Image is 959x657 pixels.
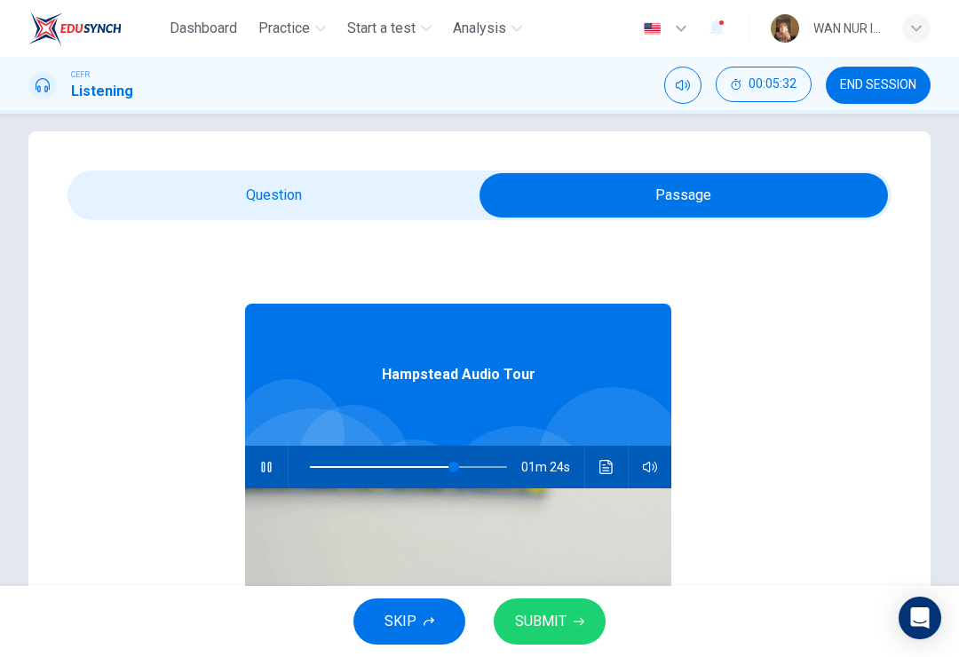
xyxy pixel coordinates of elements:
[494,598,606,645] button: SUBMIT
[382,364,535,385] span: Hampstead Audio Tour
[899,597,941,639] div: Open Intercom Messenger
[641,22,663,36] img: en
[258,18,310,39] span: Practice
[251,12,333,44] button: Practice
[28,11,122,46] img: EduSynch logo
[515,609,567,634] span: SUBMIT
[170,18,237,39] span: Dashboard
[826,67,931,104] button: END SESSION
[353,598,465,645] button: SKIP
[716,67,812,102] button: 00:05:32
[840,78,916,92] span: END SESSION
[749,77,797,91] span: 00:05:32
[716,67,812,104] div: Hide
[813,18,881,39] div: WAN NUR ISTASYAR [PERSON_NAME]
[340,12,439,44] button: Start a test
[446,12,529,44] button: Analysis
[71,81,133,102] h1: Listening
[664,67,701,104] div: Mute
[521,446,584,488] span: 01m 24s
[384,609,416,634] span: SKIP
[453,18,506,39] span: Analysis
[28,11,162,46] a: EduSynch logo
[71,68,90,81] span: CEFR
[162,12,244,44] button: Dashboard
[771,14,799,43] img: Profile picture
[592,446,621,488] button: Click to see the audio transcription
[347,18,416,39] span: Start a test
